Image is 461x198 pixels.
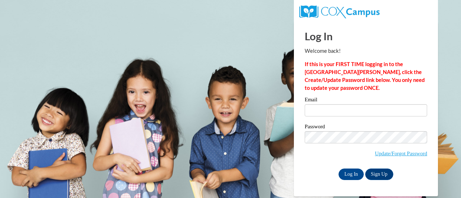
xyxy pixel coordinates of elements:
a: Update/Forgot Password [375,151,427,156]
a: COX Campus [299,8,380,14]
h1: Log In [305,29,427,43]
label: Password [305,124,427,131]
input: Log In [339,169,364,180]
img: COX Campus [299,5,380,18]
strong: If this is your FIRST TIME logging in to the [GEOGRAPHIC_DATA][PERSON_NAME], click the Create/Upd... [305,61,425,91]
p: Welcome back! [305,47,427,55]
label: Email [305,97,427,104]
a: Sign Up [365,169,393,180]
